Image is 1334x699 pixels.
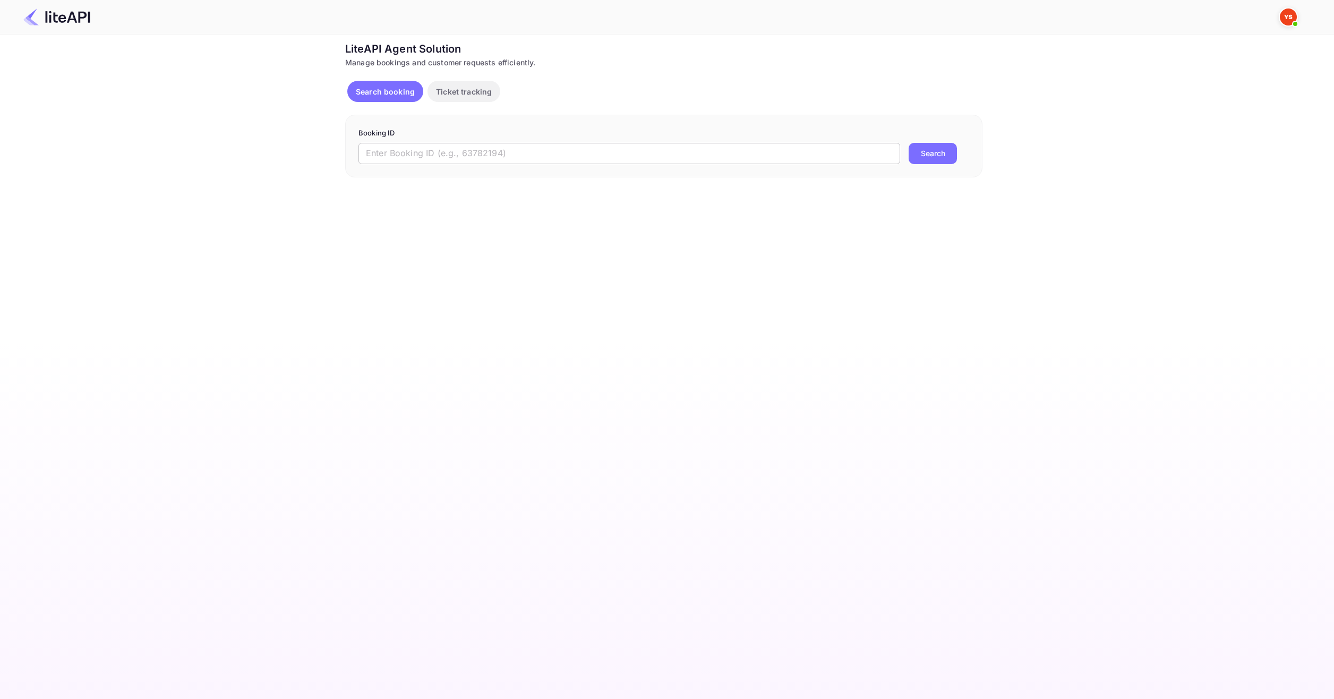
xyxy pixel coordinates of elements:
[356,86,415,97] p: Search booking
[358,143,900,164] input: Enter Booking ID (e.g., 63782194)
[345,41,982,57] div: LiteAPI Agent Solution
[23,8,90,25] img: LiteAPI Logo
[436,86,492,97] p: Ticket tracking
[345,57,982,68] div: Manage bookings and customer requests efficiently.
[1280,8,1297,25] img: Yandex Support
[909,143,957,164] button: Search
[358,128,969,139] p: Booking ID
